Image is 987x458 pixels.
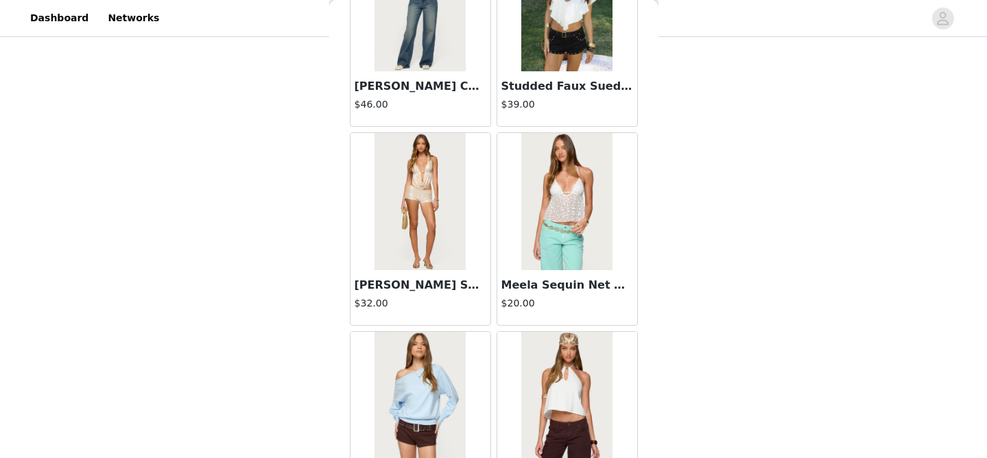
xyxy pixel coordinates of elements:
h4: $46.00 [355,97,486,112]
h3: [PERSON_NAME] Curved Stitch Low Rise Jeans [355,78,486,95]
a: Dashboard [22,3,97,34]
div: avatar [936,8,949,29]
h3: Studded Faux Suede Micro Shorts [501,78,633,95]
h4: $32.00 [355,296,486,311]
h4: $20.00 [501,296,633,311]
img: Meela Sequin Net Halter Top [521,133,613,270]
h4: $39.00 [501,97,633,112]
h3: Meela Sequin Net Halter Top [501,277,633,293]
img: Roxey Sequin Micro Shorts [374,133,466,270]
a: Networks [99,3,167,34]
h3: [PERSON_NAME] Sequin Micro Shorts [355,277,486,293]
